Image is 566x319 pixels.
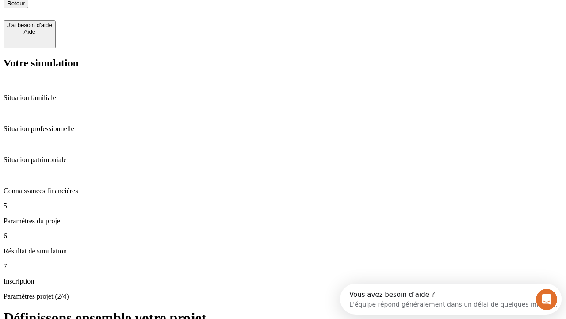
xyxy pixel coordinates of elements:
div: Vous avez besoin d’aide ? [9,8,218,15]
button: J’ai besoin d'aideAide [4,20,56,48]
p: Paramètres projet (2/4) [4,292,562,300]
div: Aide [7,28,52,35]
iframe: Intercom live chat [536,289,557,310]
p: Paramètres du projet [4,217,562,225]
div: J’ai besoin d'aide [7,22,52,28]
p: 6 [4,232,562,240]
p: 7 [4,262,562,270]
p: Situation patrimoniale [4,156,562,164]
iframe: Intercom live chat discovery launcher [340,284,562,315]
p: Situation professionnelle [4,125,562,133]
div: L’équipe répond généralement dans un délai de quelques minutes. [9,15,218,24]
div: Ouvrir le Messenger Intercom [4,4,244,28]
p: Inscription [4,277,562,285]
p: Situation familiale [4,94,562,102]
p: 5 [4,202,562,210]
p: Résultat de simulation [4,247,562,255]
h2: Votre simulation [4,57,562,69]
p: Connaissances financières [4,187,562,195]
